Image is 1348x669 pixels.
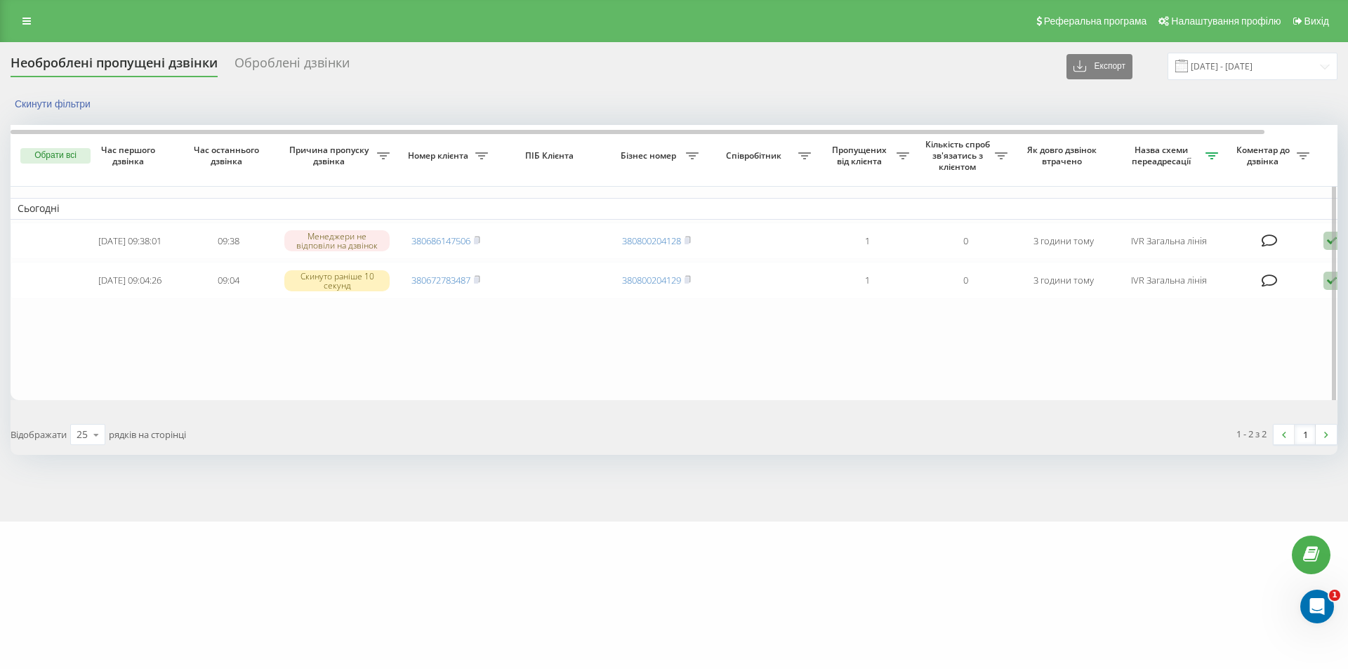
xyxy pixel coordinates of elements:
[1066,54,1132,79] button: Експорт
[1300,590,1334,623] iframe: Intercom live chat
[818,223,916,260] td: 1
[109,428,186,441] span: рядків на сторінці
[916,262,1015,299] td: 0
[234,55,350,77] div: Оброблені дзвінки
[622,234,681,247] a: 380800204128
[1015,223,1113,260] td: 3 години тому
[179,223,277,260] td: 09:38
[411,234,470,247] a: 380686147506
[190,145,266,166] span: Час останнього дзвінка
[1026,145,1102,166] span: Як довго дзвінок втрачено
[1236,427,1267,441] div: 1 - 2 з 2
[77,428,88,442] div: 25
[923,139,995,172] span: Кількість спроб зв'язатись з клієнтом
[284,270,390,291] div: Скинуто раніше 10 секунд
[1171,15,1281,27] span: Налаштування профілю
[1232,145,1297,166] span: Коментар до дзвінка
[404,150,475,161] span: Номер клієнта
[11,55,218,77] div: Необроблені пропущені дзвінки
[20,148,91,164] button: Обрати всі
[11,428,67,441] span: Відображати
[284,145,377,166] span: Причина пропуску дзвінка
[1113,223,1225,260] td: IVR Загальна лінія
[622,274,681,286] a: 380800204129
[92,145,168,166] span: Час першого дзвінка
[713,150,798,161] span: Співробітник
[1044,15,1147,27] span: Реферальна програма
[1015,262,1113,299] td: 3 години тому
[81,223,179,260] td: [DATE] 09:38:01
[614,150,686,161] span: Бізнес номер
[507,150,595,161] span: ПІБ Клієнта
[284,230,390,251] div: Менеджери не відповіли на дзвінок
[81,262,179,299] td: [DATE] 09:04:26
[179,262,277,299] td: 09:04
[1120,145,1205,166] span: Назва схеми переадресації
[818,262,916,299] td: 1
[11,98,98,110] button: Скинути фільтри
[1304,15,1329,27] span: Вихід
[1295,425,1316,444] a: 1
[1329,590,1340,601] span: 1
[411,274,470,286] a: 380672783487
[825,145,897,166] span: Пропущених від клієнта
[916,223,1015,260] td: 0
[1113,262,1225,299] td: IVR Загальна лінія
